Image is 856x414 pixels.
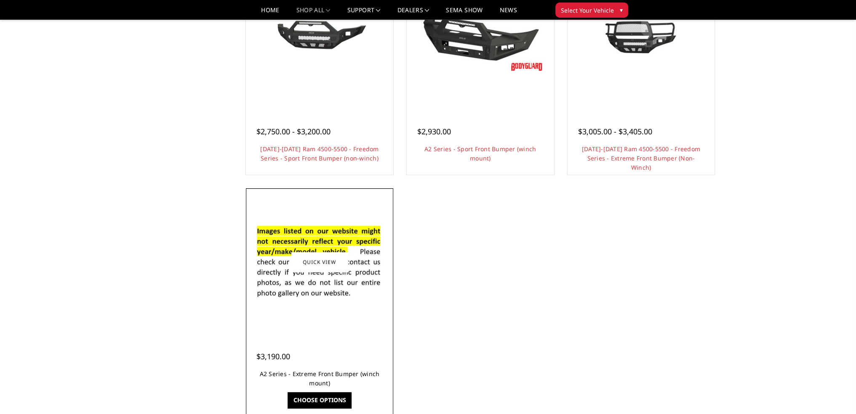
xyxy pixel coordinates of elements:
button: Select Your Vehicle [555,3,628,18]
a: Dealers [397,7,429,19]
a: A2 Series - Extreme Front Bumper (winch mount) A2 Series - Extreme Front Bumper (winch mount) [248,190,391,334]
span: $3,190.00 [256,351,290,361]
span: $3,005.00 - $3,405.00 [578,126,652,136]
a: Quick view [291,252,348,272]
span: $2,930.00 [417,126,451,136]
a: Home [261,7,279,19]
a: [DATE]-[DATE] Ram 4500-5500 - Freedom Series - Sport Front Bumper (non-winch) [260,145,379,162]
a: SEMA Show [446,7,483,19]
span: Select Your Vehicle [561,6,614,15]
a: [DATE]-[DATE] Ram 4500-5500 - Freedom Series - Extreme Front Bumper (Non-Winch) [582,145,700,171]
a: shop all [296,7,331,19]
a: A2 Series - Extreme Front Bumper (winch mount) [260,370,380,387]
a: Choose Options [288,392,351,408]
span: ▾ [620,5,623,14]
a: A2 Series - Sport Front Bumper (winch mount) [424,145,536,162]
iframe: Chat Widget [814,374,856,414]
img: A2 Series - Extreme Front Bumper (winch mount) [252,216,387,308]
span: $2,750.00 - $3,200.00 [256,126,331,136]
a: News [499,7,517,19]
a: Support [347,7,381,19]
